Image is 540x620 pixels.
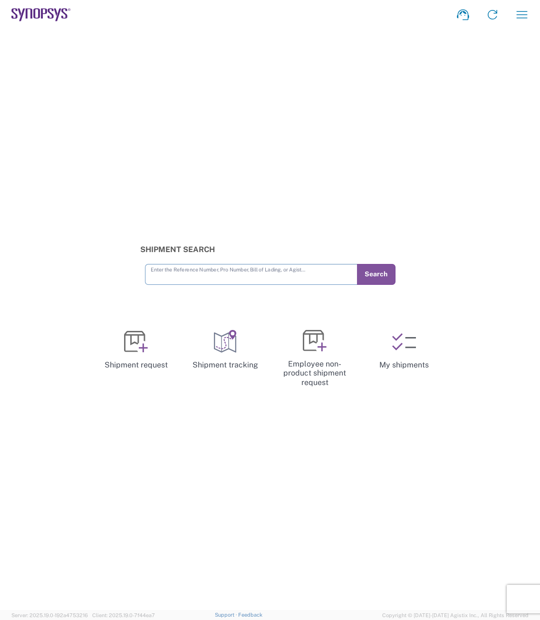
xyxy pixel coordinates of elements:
[357,264,395,285] button: Search
[274,321,356,395] a: Employee non-product shipment request
[215,612,239,618] a: Support
[382,611,529,620] span: Copyright © [DATE]-[DATE] Agistix Inc., All Rights Reserved
[184,321,266,378] a: Shipment tracking
[363,321,445,378] a: My shipments
[95,321,177,378] a: Shipment request
[92,612,155,618] span: Client: 2025.19.0-7f44ea7
[11,612,88,618] span: Server: 2025.19.0-192a4753216
[238,612,262,618] a: Feedback
[140,245,400,254] h3: Shipment Search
